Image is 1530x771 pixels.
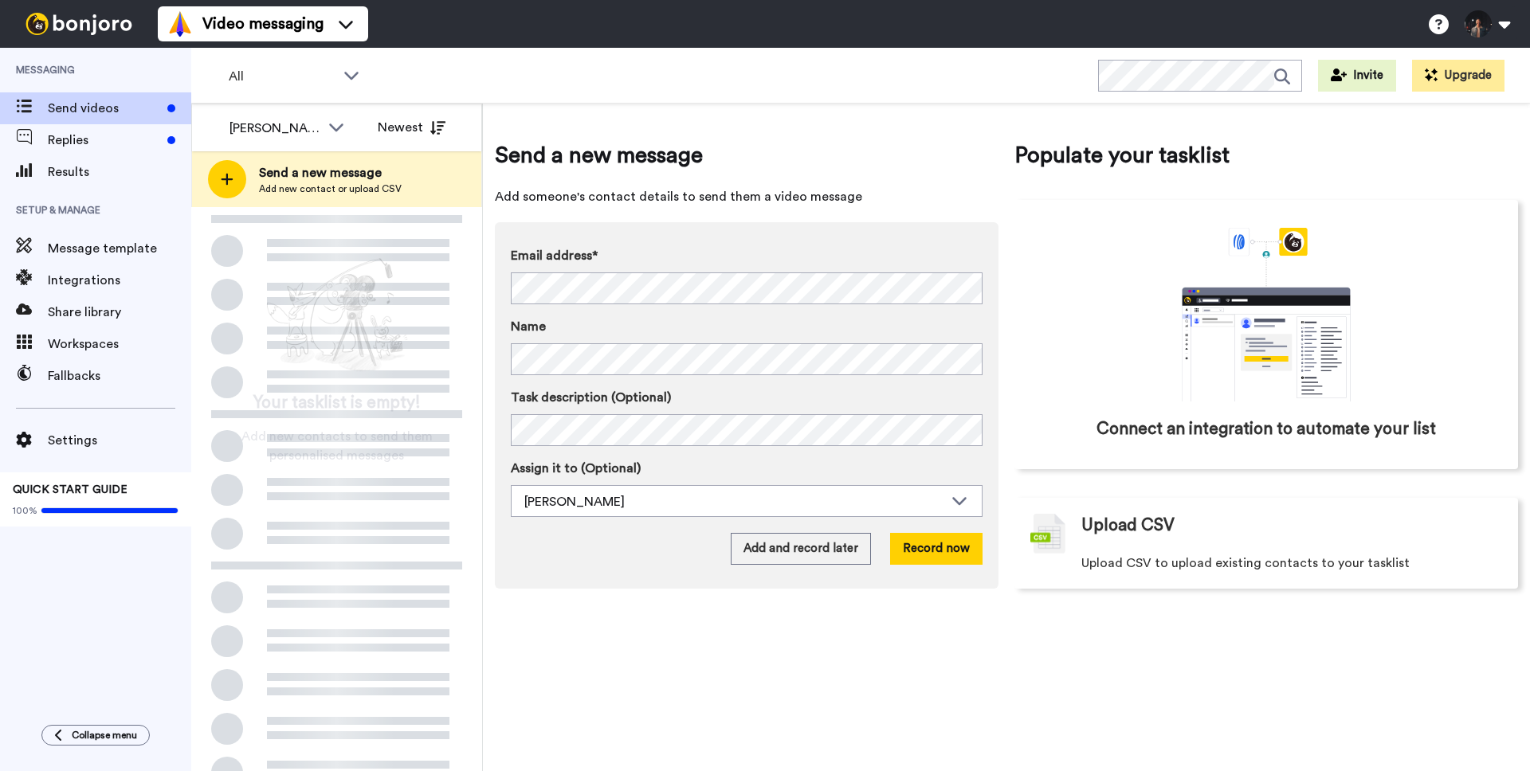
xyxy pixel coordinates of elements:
span: Add new contact or upload CSV [259,182,402,195]
span: Add new contacts to send them personalised messages [215,427,458,465]
button: Record now [890,533,983,565]
div: [PERSON_NAME] [229,119,320,138]
span: Workspaces [48,335,191,354]
span: Collapse menu [72,729,137,742]
span: QUICK START GUIDE [13,484,127,495]
label: Task description (Optional) [511,388,983,407]
span: Results [48,162,191,182]
span: Share library [48,303,191,322]
button: Invite [1318,60,1396,92]
span: Populate your tasklist [1014,139,1518,171]
label: Assign it to (Optional) [511,459,983,478]
span: Integrations [48,271,191,290]
span: Video messaging [202,13,324,35]
span: Send videos [48,99,161,118]
img: vm-color.svg [167,11,193,37]
span: Connect an integration to automate your list [1096,417,1436,441]
span: Settings [48,431,191,450]
span: Send a new message [495,139,998,171]
label: Email address* [511,246,983,265]
button: Collapse menu [41,725,150,746]
img: ready-set-action.png [257,252,417,379]
span: Send a new message [259,163,402,182]
button: Newest [366,112,457,143]
span: Fallbacks [48,366,191,385]
span: Your tasklist is empty! [253,391,421,415]
div: [PERSON_NAME] [524,492,943,511]
button: Upgrade [1412,60,1504,92]
img: bj-logo-header-white.svg [19,13,139,35]
span: All [229,67,335,86]
img: csv-grey.png [1030,514,1065,554]
span: 100% [13,504,37,517]
button: Add and record later [731,533,871,565]
span: Upload CSV to upload existing contacts to your tasklist [1081,554,1410,573]
div: animation [1147,228,1386,401]
span: Upload CSV [1081,514,1175,538]
span: Message template [48,239,191,258]
span: Replies [48,131,161,150]
span: Add someone's contact details to send them a video message [495,187,998,206]
span: Name [511,317,546,336]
